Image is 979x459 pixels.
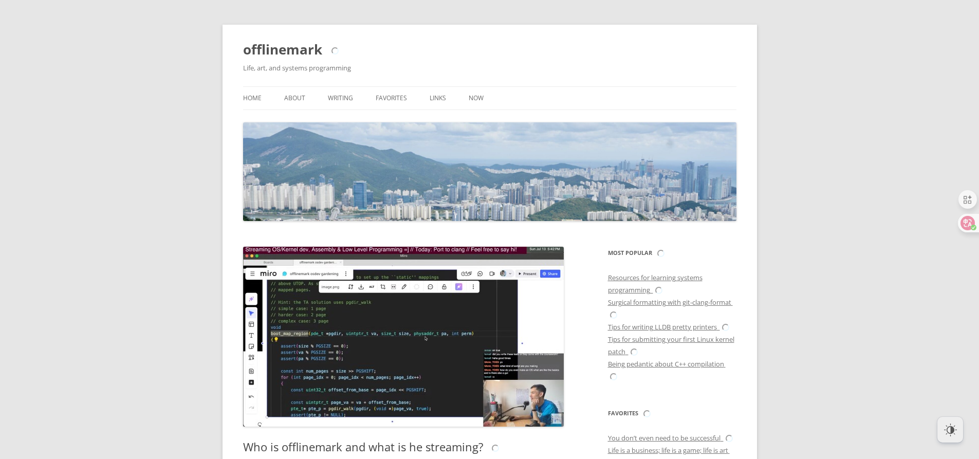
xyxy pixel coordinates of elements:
h1: Who is offlinemark and what is he streaming? [243,440,564,453]
a: About [284,87,305,109]
a: offlinemark [243,37,341,62]
a: Surgical formatting with git-clang-format [608,298,733,319]
a: Writing [328,87,353,109]
h3: Favorites [608,407,736,419]
a: Resources for learning systems programming [608,273,703,295]
a: Tips for submitting your first Linux kernel patch [608,335,734,356]
a: Tips for writing LLDB pretty printers [608,322,731,332]
a: You don’t even need to be successful [608,433,735,443]
img: offlinemark [243,122,736,221]
a: Favorites [376,87,407,109]
a: Home [243,87,262,109]
h3: Most Popular [608,247,736,259]
a: Now [469,87,484,109]
h2: Life, art, and systems programming [243,62,736,74]
a: Being pedantic about C++ compilation [608,359,726,381]
a: Links [430,87,446,109]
